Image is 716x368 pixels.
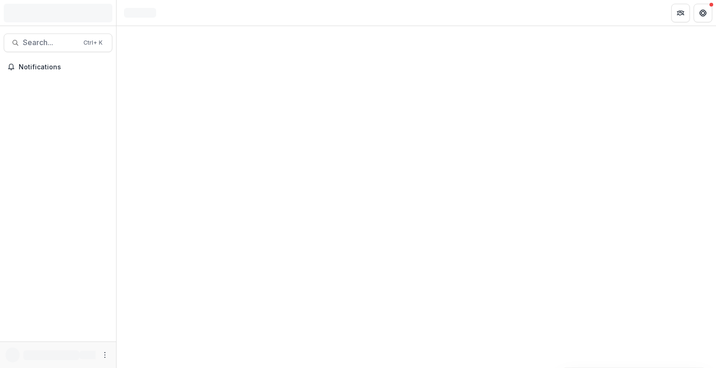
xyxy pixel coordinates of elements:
[99,349,110,361] button: More
[671,4,690,22] button: Partners
[19,63,109,71] span: Notifications
[4,60,112,74] button: Notifications
[694,4,712,22] button: Get Help
[23,38,78,47] span: Search...
[120,6,160,20] nav: breadcrumb
[4,33,112,52] button: Search...
[82,38,104,48] div: Ctrl + K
